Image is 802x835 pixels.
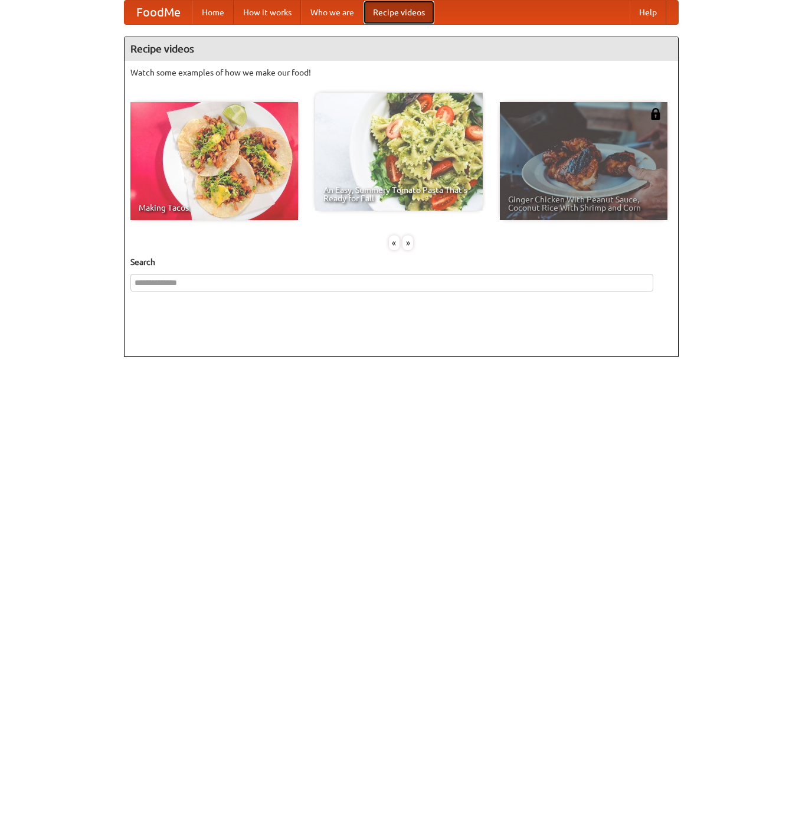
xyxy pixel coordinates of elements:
span: An Easy, Summery Tomato Pasta That's Ready for Fall [323,186,474,202]
a: FoodMe [125,1,192,24]
a: Recipe videos [364,1,434,24]
div: « [389,235,400,250]
a: Help [630,1,666,24]
p: Watch some examples of how we make our food! [130,67,672,78]
a: An Easy, Summery Tomato Pasta That's Ready for Fall [315,93,483,211]
img: 483408.png [650,108,662,120]
h5: Search [130,256,672,268]
a: Making Tacos [130,102,298,220]
h4: Recipe videos [125,37,678,61]
a: Who we are [301,1,364,24]
a: Home [192,1,234,24]
a: How it works [234,1,301,24]
div: » [402,235,413,250]
span: Making Tacos [139,204,290,212]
